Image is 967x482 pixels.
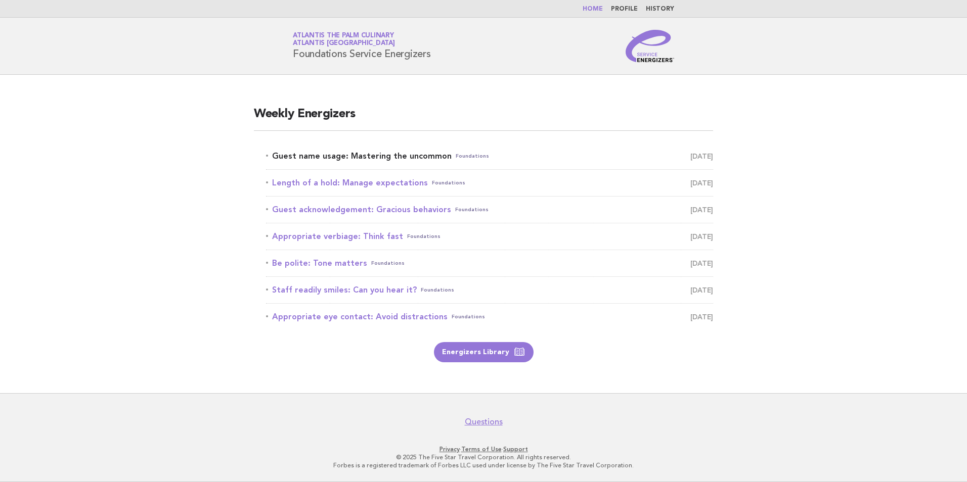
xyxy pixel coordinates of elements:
span: Foundations [455,203,489,217]
span: [DATE] [690,310,713,324]
a: Home [583,6,603,12]
a: Appropriate eye contact: Avoid distractionsFoundations [DATE] [266,310,713,324]
span: Foundations [432,176,465,190]
h2: Weekly Energizers [254,106,713,131]
p: © 2025 The Five Star Travel Corporation. All rights reserved. [174,453,793,461]
a: Privacy [439,446,460,453]
span: [DATE] [690,176,713,190]
a: Terms of Use [461,446,502,453]
a: Questions [465,417,503,427]
p: Forbes is a registered trademark of Forbes LLC used under license by The Five Star Travel Corpora... [174,461,793,469]
a: Guest acknowledgement: Gracious behaviorsFoundations [DATE] [266,203,713,217]
h1: Foundations Service Energizers [293,33,431,59]
span: Atlantis [GEOGRAPHIC_DATA] [293,40,395,47]
span: [DATE] [690,256,713,270]
span: [DATE] [690,149,713,163]
a: Profile [611,6,638,12]
a: Energizers Library [434,342,534,362]
span: Foundations [407,229,441,244]
span: Foundations [452,310,485,324]
a: Length of a hold: Manage expectationsFoundations [DATE] [266,176,713,190]
span: [DATE] [690,283,713,297]
a: Support [503,446,528,453]
span: [DATE] [690,203,713,217]
p: · · [174,445,793,453]
a: Guest name usage: Mastering the uncommonFoundations [DATE] [266,149,713,163]
span: Foundations [371,256,405,270]
img: Service Energizers [626,30,674,62]
a: Atlantis The Palm CulinaryAtlantis [GEOGRAPHIC_DATA] [293,32,395,46]
a: History [646,6,674,12]
a: Appropriate verbiage: Think fastFoundations [DATE] [266,229,713,244]
span: [DATE] [690,229,713,244]
a: Be polite: Tone mattersFoundations [DATE] [266,256,713,270]
span: Foundations [456,149,489,163]
span: Foundations [421,283,454,297]
a: Staff readily smiles: Can you hear it?Foundations [DATE] [266,283,713,297]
